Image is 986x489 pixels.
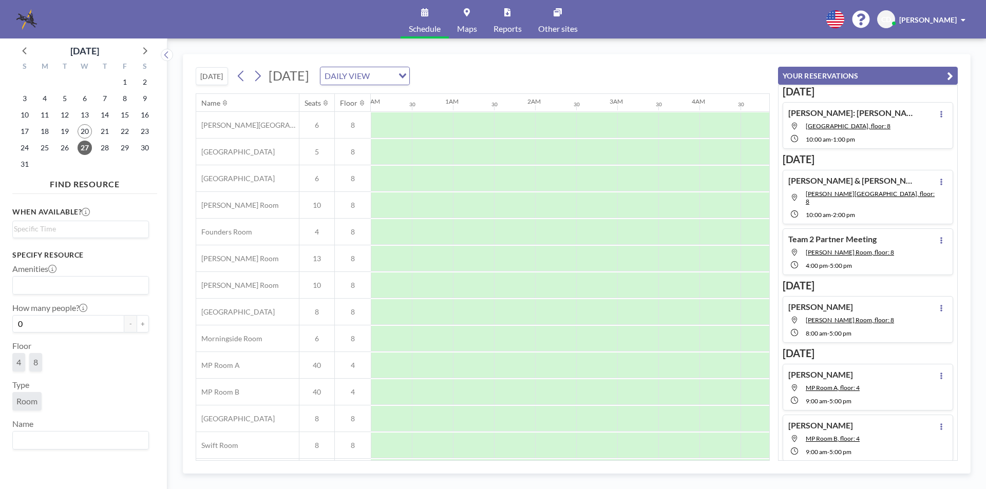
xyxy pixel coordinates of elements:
span: Sunday, August 3, 2025 [17,91,32,106]
span: 8 [335,414,371,423]
span: 8 [335,227,371,237]
span: Monday, August 11, 2025 [37,108,52,122]
span: [PERSON_NAME][GEOGRAPHIC_DATA] [196,121,299,130]
span: 1:00 PM [833,135,855,143]
span: 5:00 PM [830,262,852,269]
button: [DATE] [196,67,228,85]
span: 8:00 AM [806,329,827,337]
span: 8 [335,441,371,450]
span: 4:00 PM [806,262,828,269]
div: Seats [305,99,321,108]
div: 30 [491,101,498,108]
h4: FIND RESOURCE [12,175,157,189]
span: 8 [335,334,371,343]
span: 4 [335,361,371,370]
div: Search for option [13,432,148,449]
span: MP Room B [196,387,239,397]
span: Thursday, August 28, 2025 [98,141,112,155]
span: 4 [299,227,334,237]
span: DAILY VIEW [323,69,372,83]
span: [PERSON_NAME] [899,15,957,24]
span: Thursday, August 14, 2025 [98,108,112,122]
span: 8 [299,307,334,317]
span: CD [881,15,891,24]
div: 12AM [363,97,380,105]
span: 40 [299,361,334,370]
span: 8 [335,174,371,183]
span: Saturday, August 16, 2025 [138,108,152,122]
input: Search for option [14,279,143,292]
span: MP Room A, floor: 4 [806,384,860,392]
input: Search for option [14,223,143,234]
span: Monday, August 4, 2025 [37,91,52,106]
span: Thursday, August 21, 2025 [98,124,112,139]
input: Search for option [373,69,392,83]
div: S [15,61,35,74]
h3: [DATE] [783,347,953,360]
span: Friday, August 15, 2025 [118,108,132,122]
span: 8 [299,441,334,450]
span: 2:00 PM [833,211,855,219]
span: 8 [335,201,371,210]
span: 8 [335,121,371,130]
div: S [135,61,155,74]
span: Sunday, August 17, 2025 [17,124,32,139]
span: Tuesday, August 26, 2025 [58,141,72,155]
label: Name [12,419,33,429]
span: Monday, August 18, 2025 [37,124,52,139]
span: 9:00 AM [806,448,827,456]
div: 30 [409,101,415,108]
span: Hiers Room, floor: 8 [806,248,894,256]
h4: [PERSON_NAME] [788,302,853,312]
button: - [124,315,137,332]
label: How many people? [12,303,87,313]
span: Saturday, August 23, 2025 [138,124,152,139]
div: T [94,61,115,74]
div: 30 [574,101,580,108]
span: MP Room B, floor: 4 [806,435,860,442]
span: 8 [335,307,371,317]
span: 10:00 AM [806,211,831,219]
span: Ansley Room, floor: 8 [806,190,935,205]
div: [DATE] [70,44,99,58]
label: Amenities [12,264,56,274]
span: [GEOGRAPHIC_DATA] [196,414,275,423]
div: Search for option [320,67,409,85]
span: Thursday, August 7, 2025 [98,91,112,106]
span: - [828,262,830,269]
label: Floor [12,341,31,351]
span: Friday, August 1, 2025 [118,75,132,89]
span: Wednesday, August 27, 2025 [78,141,92,155]
span: [GEOGRAPHIC_DATA] [196,147,275,157]
div: Name [201,99,220,108]
span: 8 [335,254,371,263]
span: 8 [33,357,38,367]
span: 8 [299,414,334,423]
h4: [PERSON_NAME] [788,420,853,431]
div: Floor [340,99,357,108]
button: + [137,315,149,332]
span: Buckhead Room, floor: 8 [806,122,890,130]
span: [PERSON_NAME] Room [196,281,279,290]
span: Room [16,396,37,406]
span: Founders Room [196,227,252,237]
span: 5:00 PM [829,448,851,456]
span: Maps [457,25,477,33]
h4: [PERSON_NAME] & [PERSON_NAME]: Deposition of [PERSON_NAME] [788,175,917,186]
div: 30 [656,101,662,108]
h4: [PERSON_NAME]: [PERSON_NAME] & [PERSON_NAME] [788,108,917,118]
span: Reports [494,25,522,33]
span: 5:00 PM [829,329,851,337]
span: - [831,135,833,143]
span: Other sites [538,25,578,33]
span: [PERSON_NAME] Room [196,254,279,263]
h4: Team 2 Partner Meeting [788,234,877,244]
img: organization-logo [16,9,37,30]
span: Saturday, August 2, 2025 [138,75,152,89]
span: Sunday, August 31, 2025 [17,157,32,171]
div: W [75,61,95,74]
div: Search for option [13,277,148,294]
span: Saturday, August 30, 2025 [138,141,152,155]
span: 6 [299,334,334,343]
span: Sunday, August 24, 2025 [17,141,32,155]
